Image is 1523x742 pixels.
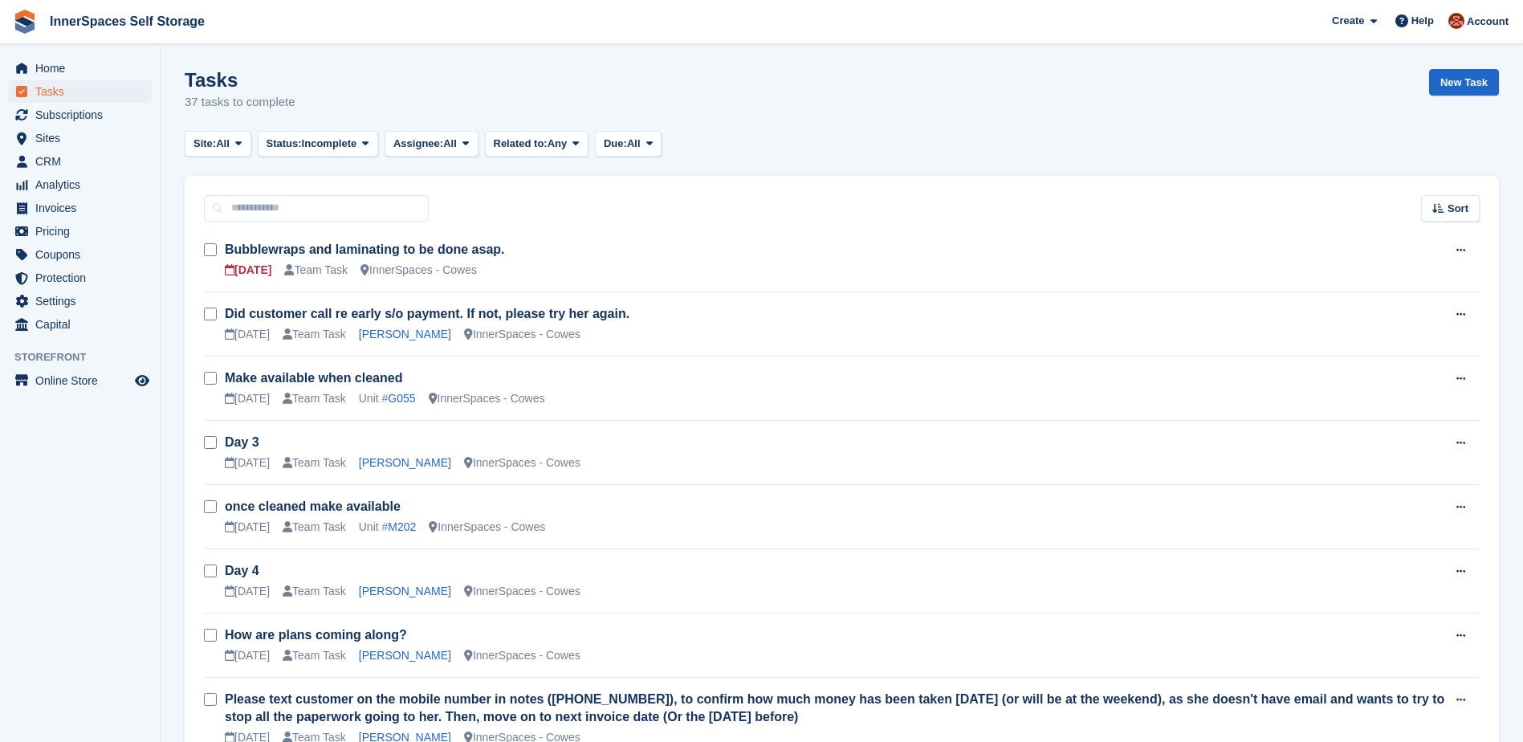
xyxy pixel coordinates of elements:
a: InnerSpaces Self Storage [43,8,211,35]
a: menu [8,150,152,173]
div: [DATE] [225,583,270,600]
a: menu [8,104,152,126]
span: Any [548,136,568,152]
a: once cleaned make available [225,499,401,513]
span: Due: [604,136,627,152]
div: Team Task [283,519,346,536]
a: menu [8,369,152,392]
span: Settings [35,290,132,312]
span: Protection [35,267,132,289]
div: [DATE] [225,262,271,279]
div: Team Task [283,326,346,343]
a: Day 4 [225,564,259,577]
a: New Task [1429,69,1499,96]
div: InnerSpaces - Cowes [429,519,545,536]
div: Team Task [283,647,346,664]
a: menu [8,267,152,289]
img: stora-icon-8386f47178a22dfd0bd8f6a31ec36ba5ce8667c1dd55bd0f319d3a0aa187defe.svg [13,10,37,34]
button: Related to: Any [485,131,588,157]
span: Sort [1448,201,1468,217]
div: [DATE] [225,390,270,407]
div: InnerSpaces - Cowes [464,583,580,600]
div: InnerSpaces - Cowes [464,326,580,343]
div: Unit # [359,519,417,536]
a: Make available when cleaned [225,371,402,385]
a: G055 [388,392,415,405]
span: Incomplete [302,136,357,152]
a: Please text customer on the mobile number in notes ([PHONE_NUMBER]), to confirm how much money ha... [225,692,1444,724]
div: Team Task [283,390,346,407]
div: [DATE] [225,519,270,536]
a: [PERSON_NAME] [359,456,451,469]
div: Team Task [283,583,346,600]
a: M202 [388,520,416,533]
div: Team Task [283,455,346,471]
span: All [443,136,457,152]
span: All [216,136,230,152]
a: Day 3 [225,435,259,449]
span: Invoices [35,197,132,219]
span: Online Store [35,369,132,392]
span: CRM [35,150,132,173]
a: menu [8,173,152,196]
a: menu [8,243,152,266]
div: InnerSpaces - Cowes [464,647,580,664]
a: How are plans coming along? [225,628,407,642]
h1: Tasks [185,69,295,91]
div: [DATE] [225,647,270,664]
div: [DATE] [225,326,270,343]
span: Status: [267,136,302,152]
a: [PERSON_NAME] [359,649,451,662]
span: Pricing [35,220,132,243]
a: [PERSON_NAME] [359,328,451,340]
span: Tasks [35,80,132,103]
a: menu [8,220,152,243]
a: menu [8,290,152,312]
a: menu [8,313,152,336]
a: menu [8,127,152,149]
a: Did customer call re early s/o payment. If not, please try her again. [225,307,629,320]
img: Abby Tilley [1448,13,1464,29]
div: Team Task [284,262,348,279]
span: Site: [193,136,216,152]
div: [DATE] [225,455,270,471]
span: Analytics [35,173,132,196]
button: Due: All [595,131,662,157]
span: Coupons [35,243,132,266]
div: InnerSpaces - Cowes [429,390,545,407]
span: Capital [35,313,132,336]
span: Home [35,57,132,79]
span: Related to: [494,136,548,152]
p: 37 tasks to complete [185,93,295,112]
a: menu [8,197,152,219]
span: Help [1411,13,1434,29]
a: Bubblewraps and laminating to be done asap. [225,243,505,256]
span: Assignee: [393,136,443,152]
span: Storefront [14,349,160,365]
a: menu [8,57,152,79]
a: menu [8,80,152,103]
button: Site: All [185,131,251,157]
a: [PERSON_NAME] [359,585,451,597]
span: Sites [35,127,132,149]
button: Status: Incomplete [258,131,378,157]
span: Create [1332,13,1364,29]
div: InnerSpaces - Cowes [464,455,580,471]
span: Subscriptions [35,104,132,126]
div: InnerSpaces - Cowes [360,262,477,279]
span: Account [1467,14,1509,30]
div: Unit # [359,390,416,407]
button: Assignee: All [385,131,478,157]
span: All [627,136,641,152]
a: Preview store [132,371,152,390]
